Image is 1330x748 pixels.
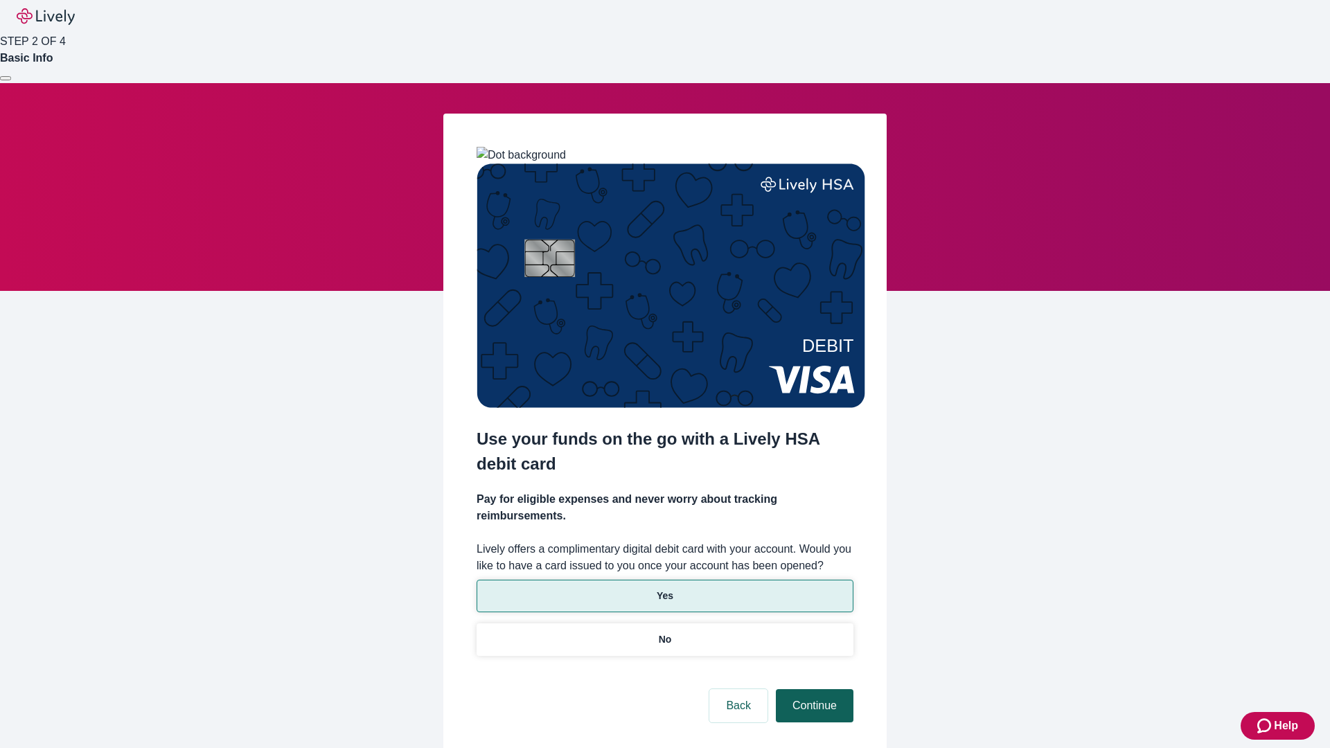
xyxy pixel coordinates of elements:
[477,541,853,574] label: Lively offers a complimentary digital debit card with your account. Would you like to have a card...
[477,491,853,524] h4: Pay for eligible expenses and never worry about tracking reimbursements.
[776,689,853,722] button: Continue
[477,427,853,477] h2: Use your funds on the go with a Lively HSA debit card
[17,8,75,25] img: Lively
[659,632,672,647] p: No
[477,623,853,656] button: No
[477,147,566,163] img: Dot background
[1274,718,1298,734] span: Help
[477,163,865,408] img: Debit card
[1257,718,1274,734] svg: Zendesk support icon
[657,589,673,603] p: Yes
[709,689,768,722] button: Back
[1241,712,1315,740] button: Zendesk support iconHelp
[477,580,853,612] button: Yes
